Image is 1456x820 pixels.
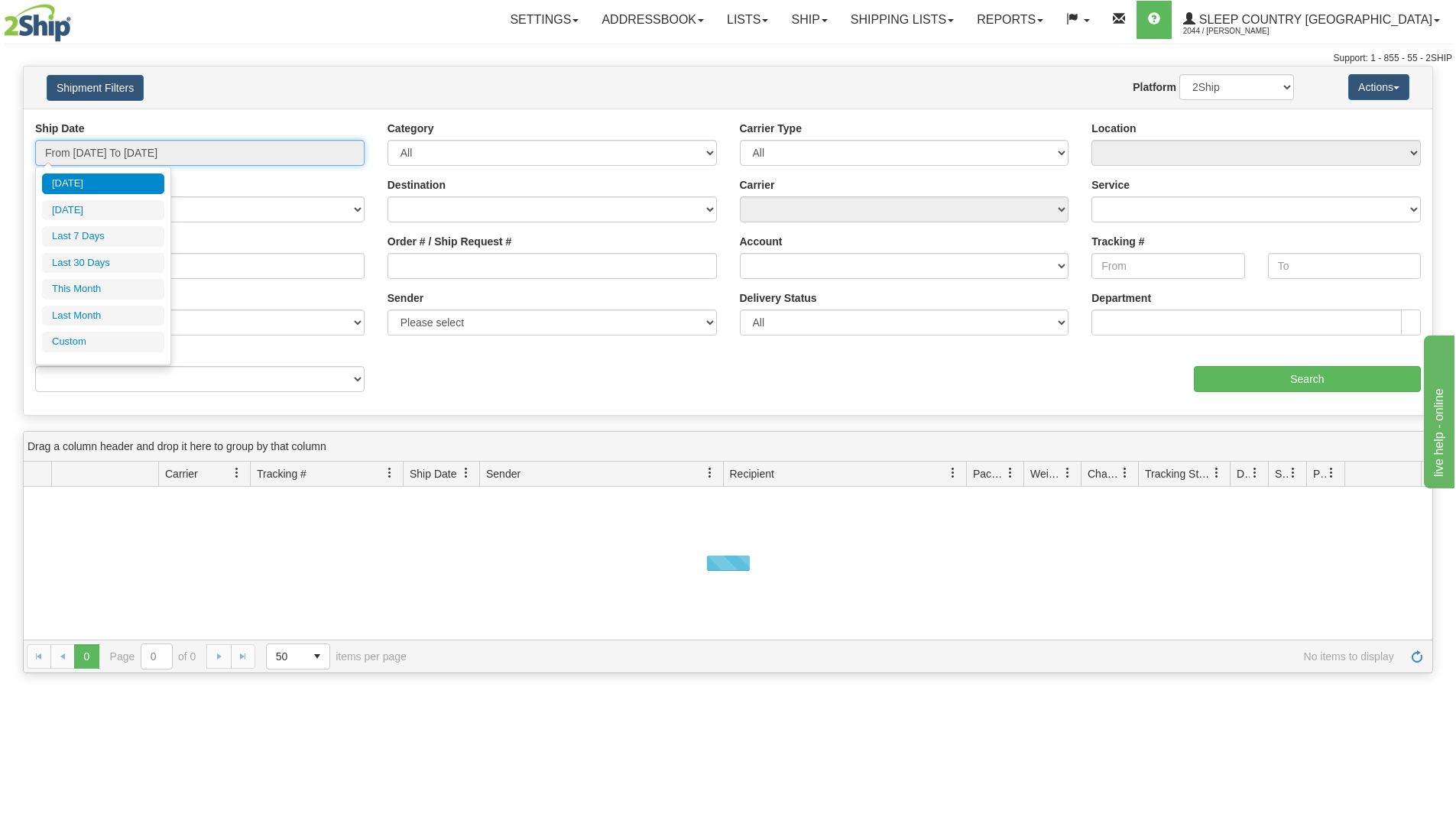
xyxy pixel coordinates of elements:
[1195,13,1432,26] span: Sleep Country [GEOGRAPHIC_DATA]
[740,234,783,249] label: Account
[388,290,423,306] label: Sender
[1030,466,1062,481] span: Weight
[1112,460,1138,486] a: Charge filter column settings
[486,466,520,481] span: Sender
[4,52,1452,65] div: Support: 1 - 855 - 55 - 2SHIP
[42,226,164,247] li: Last 7 Days
[42,306,164,326] li: Last Month
[224,460,250,486] a: Carrier filter column settings
[1348,74,1409,100] button: Actions
[110,643,196,669] span: Page of 0
[1133,79,1176,95] label: Platform
[388,234,512,249] label: Order # / Ship Request #
[740,121,802,136] label: Carrier Type
[428,650,1394,663] span: No items to display
[740,177,775,193] label: Carrier
[1091,177,1130,193] label: Service
[1172,1,1451,39] a: Sleep Country [GEOGRAPHIC_DATA] 2044 / [PERSON_NAME]
[997,460,1023,486] a: Packages filter column settings
[42,279,164,300] li: This Month
[11,9,141,28] div: live help - online
[590,1,715,39] a: Addressbook
[1091,234,1144,249] label: Tracking #
[973,466,1005,481] span: Packages
[276,649,296,664] span: 50
[1268,253,1421,279] input: To
[1055,460,1081,486] a: Weight filter column settings
[42,173,164,194] li: [DATE]
[377,460,403,486] a: Tracking # filter column settings
[1088,466,1120,481] span: Charge
[257,466,306,481] span: Tracking #
[1313,466,1326,481] span: Pickup Status
[1237,466,1250,481] span: Delivery Status
[35,121,85,136] label: Ship Date
[1091,253,1244,279] input: From
[24,432,1432,462] div: grid grouping header
[1145,466,1211,481] span: Tracking Status
[388,177,446,193] label: Destination
[1091,290,1151,306] label: Department
[839,1,965,39] a: Shipping lists
[42,200,164,221] li: [DATE]
[715,1,780,39] a: Lists
[266,643,330,669] span: Page sizes drop down
[1405,644,1429,669] a: Refresh
[1318,460,1344,486] a: Pickup Status filter column settings
[74,644,99,669] span: Page 0
[1242,460,1268,486] a: Delivery Status filter column settings
[165,466,198,481] span: Carrier
[1280,460,1306,486] a: Shipment Issues filter column settings
[740,290,817,306] label: Delivery Status
[1091,121,1136,136] label: Location
[1204,460,1230,486] a: Tracking Status filter column settings
[697,460,723,486] a: Sender filter column settings
[388,121,434,136] label: Category
[42,332,164,352] li: Custom
[266,643,407,669] span: items per page
[965,1,1055,39] a: Reports
[47,75,144,101] button: Shipment Filters
[1183,24,1298,39] span: 2044 / [PERSON_NAME]
[498,1,590,39] a: Settings
[940,460,966,486] a: Recipient filter column settings
[1421,332,1454,488] iframe: chat widget
[780,1,838,39] a: Ship
[730,466,774,481] span: Recipient
[453,460,479,486] a: Ship Date filter column settings
[4,4,71,42] img: logo2044.jpg
[305,644,329,669] span: select
[42,253,164,274] li: Last 30 Days
[1275,466,1288,481] span: Shipment Issues
[1194,366,1421,392] input: Search
[410,466,456,481] span: Ship Date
